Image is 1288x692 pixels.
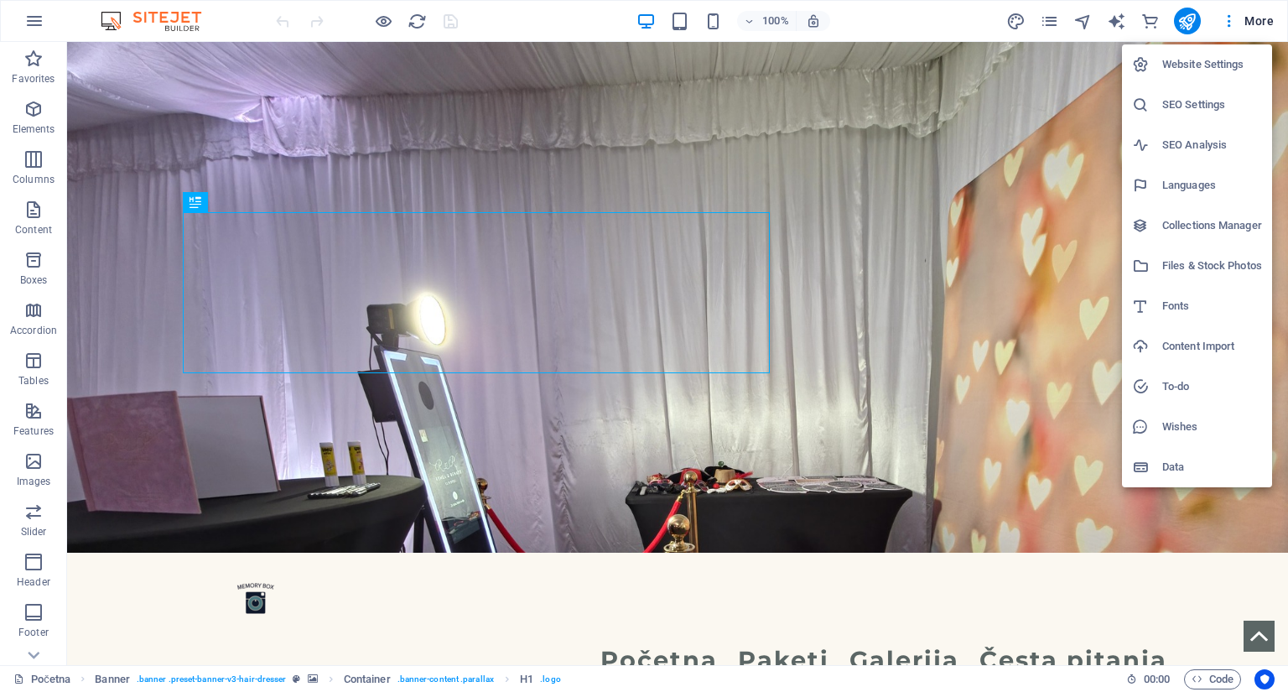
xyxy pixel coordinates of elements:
[1162,216,1262,236] h6: Collections Manager
[1162,457,1262,477] h6: Data
[1162,336,1262,356] h6: Content Import
[1162,417,1262,437] h6: Wishes
[1162,55,1262,75] h6: Website Settings
[1162,135,1262,155] h6: SEO Analysis
[1162,296,1262,316] h6: Fonts
[1162,95,1262,115] h6: SEO Settings
[1162,256,1262,276] h6: Files & Stock Photos
[1162,175,1262,195] h6: Languages
[1162,377,1262,397] h6: To-do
